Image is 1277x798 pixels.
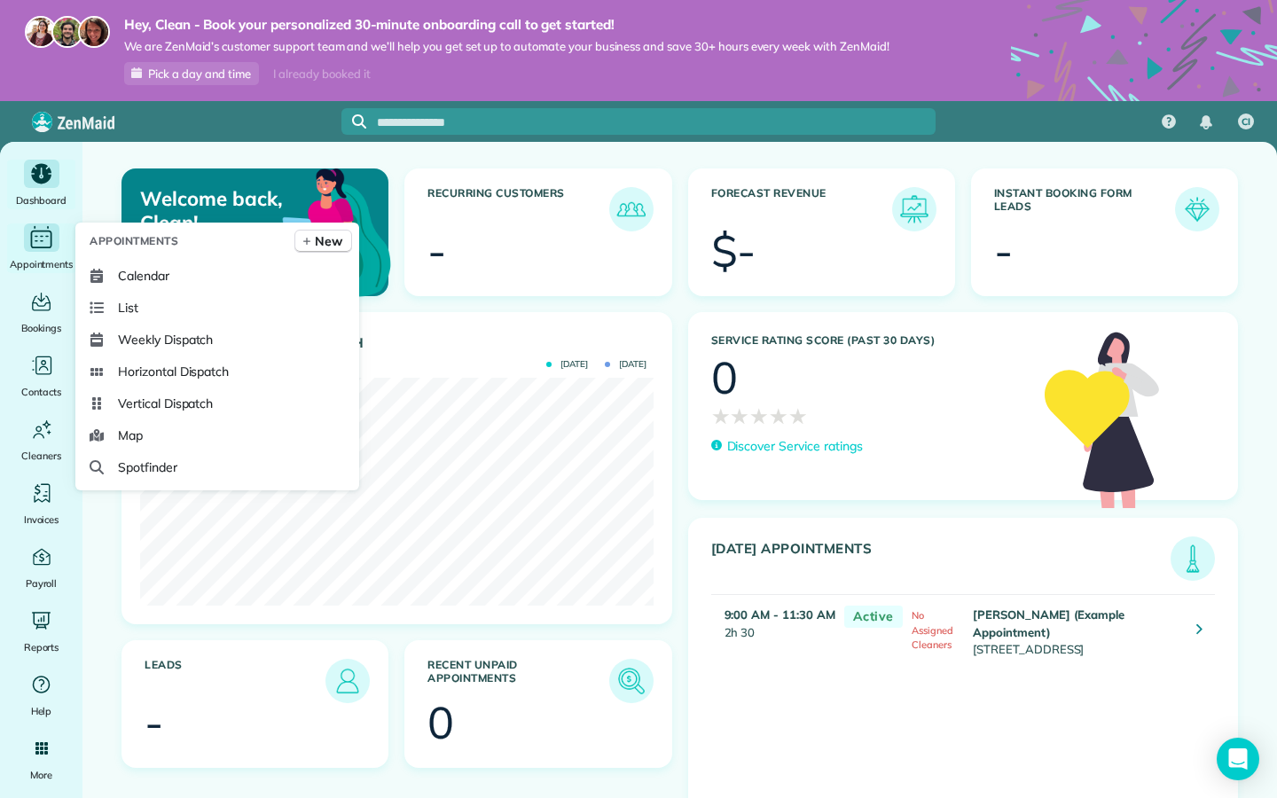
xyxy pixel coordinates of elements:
span: Appointments [10,255,74,273]
strong: 9:00 AM - 11:30 AM [725,607,835,622]
span: Bookings [21,319,62,337]
span: Spotfinder [118,458,177,476]
span: ★ [711,400,731,432]
span: Help [31,702,52,720]
span: Reports [24,638,59,656]
h3: Leads [145,659,325,703]
div: 0 [711,356,738,400]
div: - [994,229,1013,273]
span: Cleaners [21,447,61,465]
a: Calendar [82,260,352,292]
a: Invoices [7,479,75,528]
h3: Recent unpaid appointments [427,659,608,703]
p: Discover Service ratings [727,437,863,456]
h3: Actual Revenue this month [145,335,654,351]
a: Appointments [7,223,75,273]
span: [DATE] [546,360,588,369]
span: No Assigned Cleaners [912,609,953,651]
div: Notifications [1187,103,1225,142]
span: New [315,232,342,250]
span: Appointments [90,232,178,250]
div: I already booked it [262,63,380,85]
a: Map [82,419,352,451]
h3: Forecast Revenue [711,187,892,231]
span: More [30,766,52,784]
div: - [427,229,446,273]
a: Dashboard [7,160,75,209]
a: Spotfinder [82,451,352,483]
h3: Recurring Customers [427,187,608,231]
img: michelle-19f622bdf1676172e81f8f8fba1fb50e276960ebfe0243fe18214015130c80e4.jpg [78,16,110,48]
a: New [294,230,352,253]
img: icon_recurring_customers-cf858462ba22bcd05b5a5880d41d6543d210077de5bb9ebc9590e49fd87d84ed.png [614,192,649,227]
img: icon_form_leads-04211a6a04a5b2264e4ee56bc0799ec3eb69b7e499cbb523a139df1d13a81ae0.png [1179,192,1215,227]
span: Weekly Dispatch [118,331,213,348]
div: 0 [427,700,454,745]
a: Payroll [7,543,75,592]
span: ★ [730,400,749,432]
a: Discover Service ratings [711,437,863,456]
span: Vertical Dispatch [118,395,213,412]
span: Dashboard [16,192,67,209]
button: Focus search [341,114,366,129]
a: Bookings [7,287,75,337]
span: ★ [788,400,808,432]
a: Help [7,670,75,720]
span: Invoices [24,511,59,528]
img: icon_todays_appointments-901f7ab196bb0bea1936b74009e4eb5ffbc2d2711fa7634e0d609ed5ef32b18b.png [1175,541,1210,576]
span: Payroll [26,575,58,592]
span: ★ [749,400,769,432]
strong: [PERSON_NAME] (Example Appointment) [973,607,1124,639]
strong: Hey, Clean - Book your personalized 30-minute onboarding call to get started! [124,16,889,34]
td: 2h 30 [711,595,835,668]
h3: Service Rating score (past 30 days) [711,334,1028,347]
a: Reports [7,606,75,656]
div: $- [711,229,756,273]
img: icon_unpaid_appointments-47b8ce3997adf2238b356f14209ab4cced10bd1f174958f3ca8f1d0dd7fffeee.png [614,663,649,699]
span: Calendar [118,267,169,285]
div: Open Intercom Messenger [1217,738,1259,780]
a: Pick a day and time [124,62,259,85]
span: ★ [769,400,788,432]
td: [STREET_ADDRESS] [968,595,1183,668]
span: [DATE] [605,360,646,369]
div: - [145,700,163,745]
span: CI [1242,115,1250,129]
span: Horizontal Dispatch [118,363,229,380]
span: Contacts [21,383,61,401]
img: icon_leads-1bed01f49abd5b7fead27621c3d59655bb73ed531f8eeb49469d10e621d6b896.png [330,663,365,699]
svg: Focus search [352,114,366,129]
span: We are ZenMaid’s customer support team and we’ll help you get set up to automate your business an... [124,39,889,54]
img: jorge-587dff0eeaa6aab1f244e6dc62b8924c3b6ad411094392a53c71c6c4a576187d.jpg [51,16,83,48]
img: maria-72a9807cf96188c08ef61303f053569d2e2a8a1cde33d635c8a3ac13582a053d.jpg [25,16,57,48]
span: List [118,299,138,317]
a: List [82,292,352,324]
a: Vertical Dispatch [82,387,352,419]
a: Contacts [7,351,75,401]
h3: [DATE] Appointments [711,541,1171,581]
h3: Instant Booking Form Leads [994,187,1175,231]
span: Pick a day and time [148,66,251,81]
p: Welcome back, Clean! [140,187,301,234]
img: icon_forecast_revenue-8c13a41c7ed35a8dcfafea3cbb826a0462acb37728057bba2d056411b612bbbe.png [897,192,932,227]
a: Weekly Dispatch [82,324,352,356]
span: Map [118,426,143,444]
span: Active [844,606,903,628]
a: Cleaners [7,415,75,465]
nav: Main [1148,101,1277,142]
img: dashboard_welcome-42a62b7d889689a78055ac9021e634bf52bae3f8056760290aed330b23ab8690.png [223,148,395,320]
a: Horizontal Dispatch [82,356,352,387]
